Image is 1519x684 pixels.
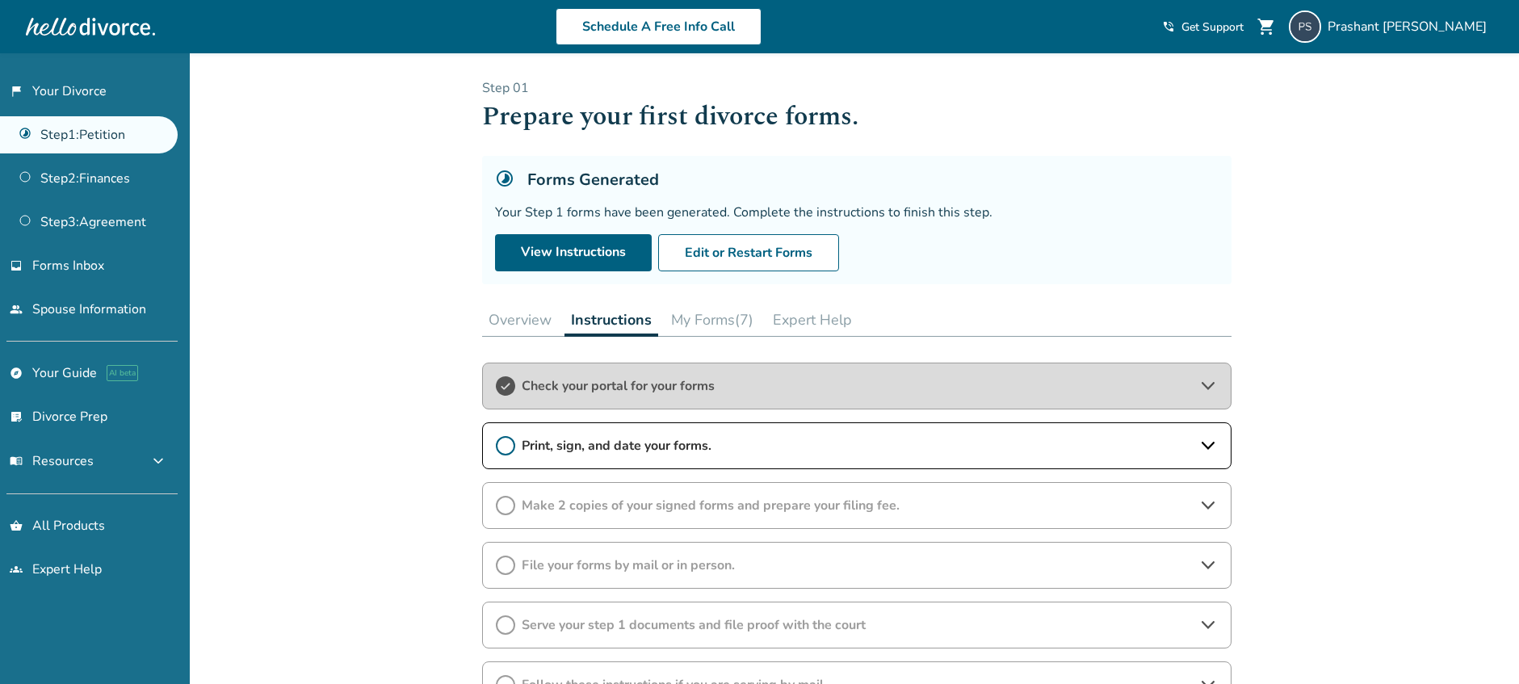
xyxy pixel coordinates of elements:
[1328,18,1493,36] span: Prashant [PERSON_NAME]
[10,452,94,470] span: Resources
[522,437,1192,455] span: Print, sign, and date your forms.
[10,563,23,576] span: groups
[107,365,138,381] span: AI beta
[10,259,23,272] span: inbox
[10,519,23,532] span: shopping_basket
[1438,606,1519,684] iframe: Chat Widget
[527,169,659,191] h5: Forms Generated
[1289,10,1321,43] img: psengar005@gmail.com
[522,616,1192,634] span: Serve your step 1 documents and file proof with the court
[482,79,1232,97] p: Step 0 1
[10,85,23,98] span: flag_2
[522,377,1192,395] span: Check your portal for your forms
[1162,19,1244,35] a: phone_in_talkGet Support
[522,497,1192,514] span: Make 2 copies of your signed forms and prepare your filing fee.
[10,367,23,380] span: explore
[10,303,23,316] span: people
[495,234,652,271] a: View Instructions
[495,204,1219,221] div: Your Step 1 forms have been generated. Complete the instructions to finish this step.
[766,304,858,336] button: Expert Help
[556,8,762,45] a: Schedule A Free Info Call
[482,97,1232,136] h1: Prepare your first divorce forms.
[665,304,760,336] button: My Forms(7)
[522,556,1192,574] span: File your forms by mail or in person.
[10,410,23,423] span: list_alt_check
[1181,19,1244,35] span: Get Support
[1257,17,1276,36] span: shopping_cart
[32,257,104,275] span: Forms Inbox
[482,304,558,336] button: Overview
[10,455,23,468] span: menu_book
[658,234,839,271] button: Edit or Restart Forms
[1162,20,1175,33] span: phone_in_talk
[149,451,168,471] span: expand_more
[564,304,658,337] button: Instructions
